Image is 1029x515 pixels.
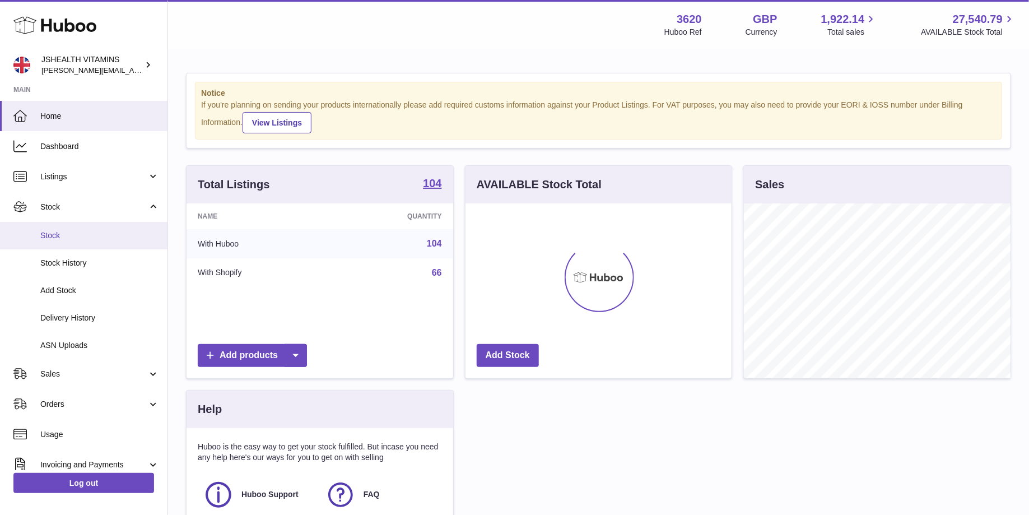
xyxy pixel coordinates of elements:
[477,344,539,367] a: Add Stock
[821,12,865,27] span: 1,922.14
[677,12,702,27] strong: 3620
[40,399,147,410] span: Orders
[40,202,147,212] span: Stock
[40,141,159,152] span: Dashboard
[13,57,30,73] img: francesca@jshealthvitamins.com
[201,88,996,99] strong: Notice
[40,285,159,296] span: Add Stock
[423,178,441,189] strong: 104
[187,229,330,258] td: With Huboo
[40,111,159,122] span: Home
[821,12,878,38] a: 1,922.14 Total sales
[198,344,307,367] a: Add products
[427,239,442,248] a: 104
[40,230,159,241] span: Stock
[198,177,270,192] h3: Total Listings
[40,369,147,379] span: Sales
[477,177,602,192] h3: AVAILABLE Stock Total
[241,489,299,500] span: Huboo Support
[364,489,380,500] span: FAQ
[203,480,314,510] a: Huboo Support
[40,313,159,323] span: Delivery History
[664,27,702,38] div: Huboo Ref
[423,178,441,191] a: 104
[198,402,222,417] h3: Help
[201,100,996,133] div: If you're planning on sending your products internationally please add required customs informati...
[41,66,225,75] span: [PERSON_NAME][EMAIL_ADDRESS][DOMAIN_NAME]
[40,460,147,470] span: Invoicing and Payments
[187,203,330,229] th: Name
[953,12,1003,27] span: 27,540.79
[198,442,442,463] p: Huboo is the easy way to get your stock fulfilled. But incase you need any help here's our ways f...
[325,480,436,510] a: FAQ
[40,340,159,351] span: ASN Uploads
[921,27,1016,38] span: AVAILABLE Stock Total
[921,12,1016,38] a: 27,540.79 AVAILABLE Stock Total
[40,171,147,182] span: Listings
[13,473,154,493] a: Log out
[40,429,159,440] span: Usage
[40,258,159,268] span: Stock History
[330,203,453,229] th: Quantity
[243,112,311,133] a: View Listings
[41,54,142,76] div: JSHEALTH VITAMINS
[187,258,330,287] td: With Shopify
[746,27,777,38] div: Currency
[827,27,877,38] span: Total sales
[753,12,777,27] strong: GBP
[755,177,784,192] h3: Sales
[432,268,442,277] a: 66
